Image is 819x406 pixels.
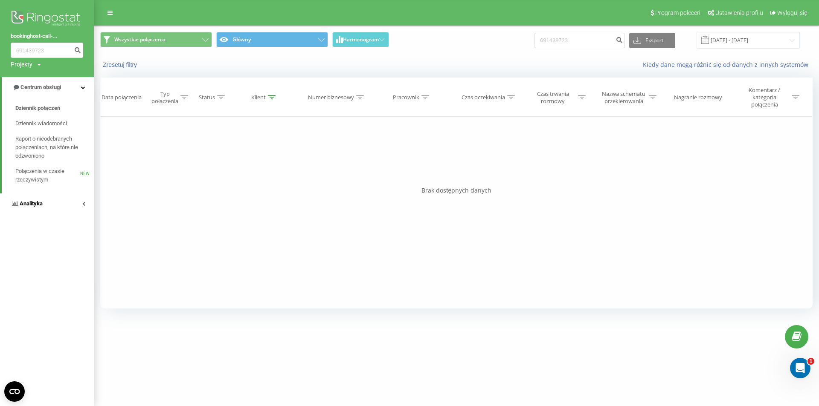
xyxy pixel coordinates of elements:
div: Nagranie rozmowy [674,94,722,101]
span: Harmonogram [343,37,379,43]
button: Open CMP widget [4,381,25,402]
div: Nazwa schematu przekierowania [601,90,647,105]
span: Ustawienia profilu [715,9,763,16]
div: Projekty [11,60,32,69]
span: 1 [807,358,814,365]
img: Ringostat logo [11,9,83,30]
a: Dziennik połączeń [15,101,94,116]
a: Centrum obsługi [2,77,94,98]
a: Połączenia w czasie rzeczywistymNEW [15,164,94,187]
div: Pracownik [393,94,419,101]
span: Wyloguj się [777,9,807,16]
div: Klient [251,94,266,101]
div: Data połączenia [102,94,142,101]
div: Czas oczekiwania [462,94,505,101]
div: Czas trwania rozmowy [530,90,576,105]
span: Centrum obsługi [20,84,61,90]
a: Dziennik wiadomości [15,116,94,131]
span: Dziennik wiadomości [15,119,67,128]
a: bookinghost-call-... [11,32,83,40]
button: Wszystkie połączenia [100,32,212,47]
span: Połączenia w czasie rzeczywistym [15,167,80,184]
span: Analityka [20,200,43,207]
iframe: Intercom live chat [790,358,810,378]
input: Wyszukiwanie według numeru [11,43,83,58]
button: Eksport [629,33,675,48]
button: Harmonogram [332,32,389,47]
span: Dziennik połączeń [15,104,60,112]
a: Kiedy dane mogą różnić się od danych z innych systemów [643,60,813,69]
button: Zresetuj filtry [100,61,141,69]
button: Główny [216,32,328,47]
div: Typ połączenia [151,90,178,105]
input: Wyszukiwanie według numeru [534,33,625,48]
div: Status [199,94,215,101]
div: Komentarz / kategoria połączenia [740,86,790,108]
span: Wszystkie połączenia [114,36,166,43]
span: Program poleceń [655,9,700,16]
div: Numer biznesowy [308,94,354,101]
a: Raport o nieodebranych połączeniach, na które nie odzwoniono [15,131,94,164]
span: Raport o nieodebranych połączeniach, na które nie odzwoniono [15,135,90,160]
div: Brak dostępnych danych [100,186,813,195]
